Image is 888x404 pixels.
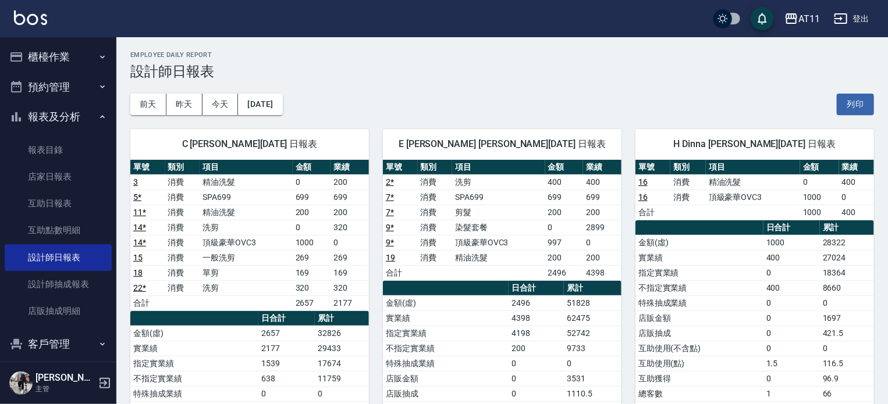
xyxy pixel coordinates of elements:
[583,174,621,190] td: 400
[130,94,166,115] button: 前天
[200,265,293,280] td: 單剪
[564,326,621,341] td: 52742
[258,341,315,356] td: 2177
[5,244,112,271] a: 設計師日報表
[635,160,670,175] th: 單號
[383,160,621,281] table: a dense table
[331,295,369,310] td: 2177
[635,356,763,371] td: 互助使用(點)
[670,160,705,175] th: 類別
[165,280,200,295] td: 消費
[383,386,509,401] td: 店販抽成
[258,386,315,401] td: 0
[130,356,258,371] td: 指定實業績
[545,160,584,175] th: 金額
[200,235,293,250] td: 頂級豪華OVC3
[820,326,874,341] td: 421.5
[166,94,203,115] button: 昨天
[763,220,820,235] th: 日合計
[638,177,648,187] a: 16
[293,205,331,220] td: 200
[763,371,820,386] td: 0
[583,160,621,175] th: 業績
[829,8,874,30] button: 登出
[418,220,453,235] td: 消費
[5,359,112,389] button: 員工及薪資
[5,190,112,217] a: 互助日報表
[133,253,143,262] a: 15
[545,235,584,250] td: 997
[165,235,200,250] td: 消費
[635,341,763,356] td: 互助使用(不含點)
[293,280,331,295] td: 320
[509,371,564,386] td: 0
[418,205,453,220] td: 消費
[635,386,763,401] td: 總客數
[800,160,839,175] th: 金額
[293,235,331,250] td: 1000
[839,190,874,205] td: 0
[331,280,369,295] td: 320
[583,235,621,250] td: 0
[509,341,564,356] td: 200
[383,371,509,386] td: 店販金額
[452,205,545,220] td: 剪髮
[706,190,800,205] td: 頂級豪華OVC3
[331,160,369,175] th: 業績
[509,386,564,401] td: 0
[130,371,258,386] td: 不指定實業績
[331,190,369,205] td: 699
[383,265,418,280] td: 合計
[293,250,331,265] td: 269
[293,295,331,310] td: 2657
[383,310,509,326] td: 實業績
[800,190,839,205] td: 1000
[418,160,453,175] th: 類別
[200,160,293,175] th: 項目
[635,205,670,220] td: 合計
[418,190,453,205] td: 消費
[763,250,820,265] td: 400
[800,205,839,220] td: 1000
[545,174,584,190] td: 400
[130,386,258,401] td: 特殊抽成業績
[635,326,763,341] td: 店販抽成
[820,265,874,280] td: 18364
[452,250,545,265] td: 精油洗髮
[509,295,564,310] td: 2496
[763,295,820,310] td: 0
[820,235,874,250] td: 28322
[706,174,800,190] td: 精油洗髮
[5,102,112,132] button: 報表及分析
[545,205,584,220] td: 200
[763,280,820,295] td: 400
[5,217,112,244] a: 互助點數明細
[130,160,369,311] table: a dense table
[165,205,200,220] td: 消費
[418,250,453,265] td: 消費
[820,341,874,356] td: 0
[258,356,315,371] td: 1539
[635,280,763,295] td: 不指定實業績
[315,386,369,401] td: 0
[315,371,369,386] td: 11759
[200,174,293,190] td: 精油洗髮
[763,341,820,356] td: 0
[583,205,621,220] td: 200
[130,160,165,175] th: 單號
[820,280,874,295] td: 8660
[258,326,315,341] td: 2657
[751,7,774,30] button: save
[331,265,369,280] td: 169
[200,250,293,265] td: 一般洗剪
[583,265,621,280] td: 4398
[583,220,621,235] td: 2899
[130,326,258,341] td: 金額(虛)
[5,72,112,102] button: 預約管理
[638,192,648,202] a: 16
[14,10,47,25] img: Logo
[418,235,453,250] td: 消費
[670,174,705,190] td: 消費
[315,326,369,341] td: 32826
[820,386,874,401] td: 66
